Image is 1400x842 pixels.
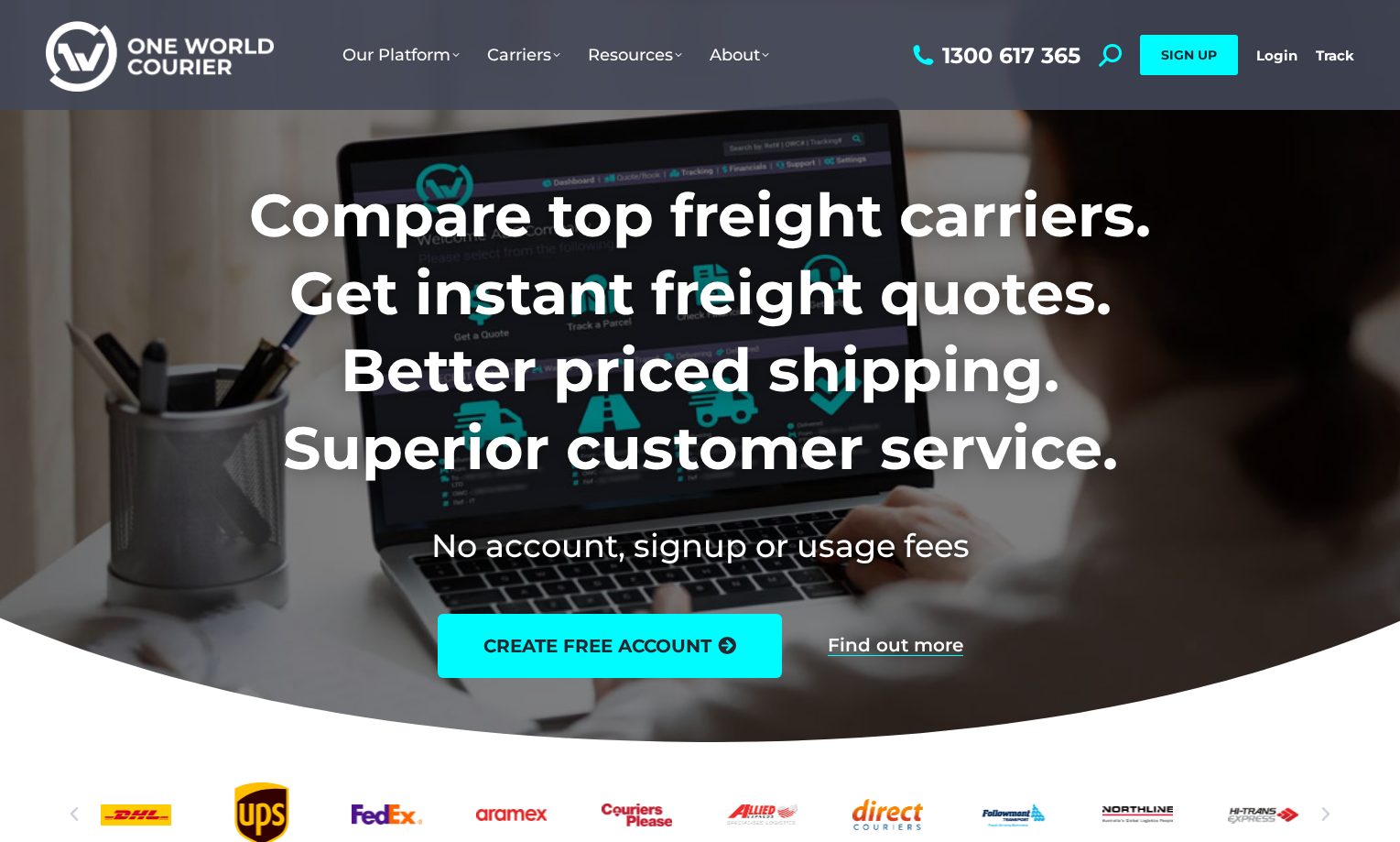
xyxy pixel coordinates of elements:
[1161,47,1217,63] span: SIGN UP
[710,45,769,65] span: About
[128,177,1272,487] h1: Compare top freight carriers. Get instant freight quotes. Better priced shipping. Superior custom...
[828,636,963,656] a: Find out more
[1316,47,1354,64] a: Track
[574,27,696,83] a: Resources
[46,18,274,93] img: One World Courier
[1140,35,1238,75] a: SIGN UP
[128,523,1272,568] h2: No account, signup or usage fees
[438,614,782,678] a: create free account
[329,27,473,83] a: Our Platform
[487,45,560,65] span: Carriers
[473,27,574,83] a: Carriers
[342,45,460,65] span: Our Platform
[696,27,783,83] a: About
[588,45,682,65] span: Resources
[1256,47,1297,64] a: Login
[908,44,1080,67] a: 1300 617 365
